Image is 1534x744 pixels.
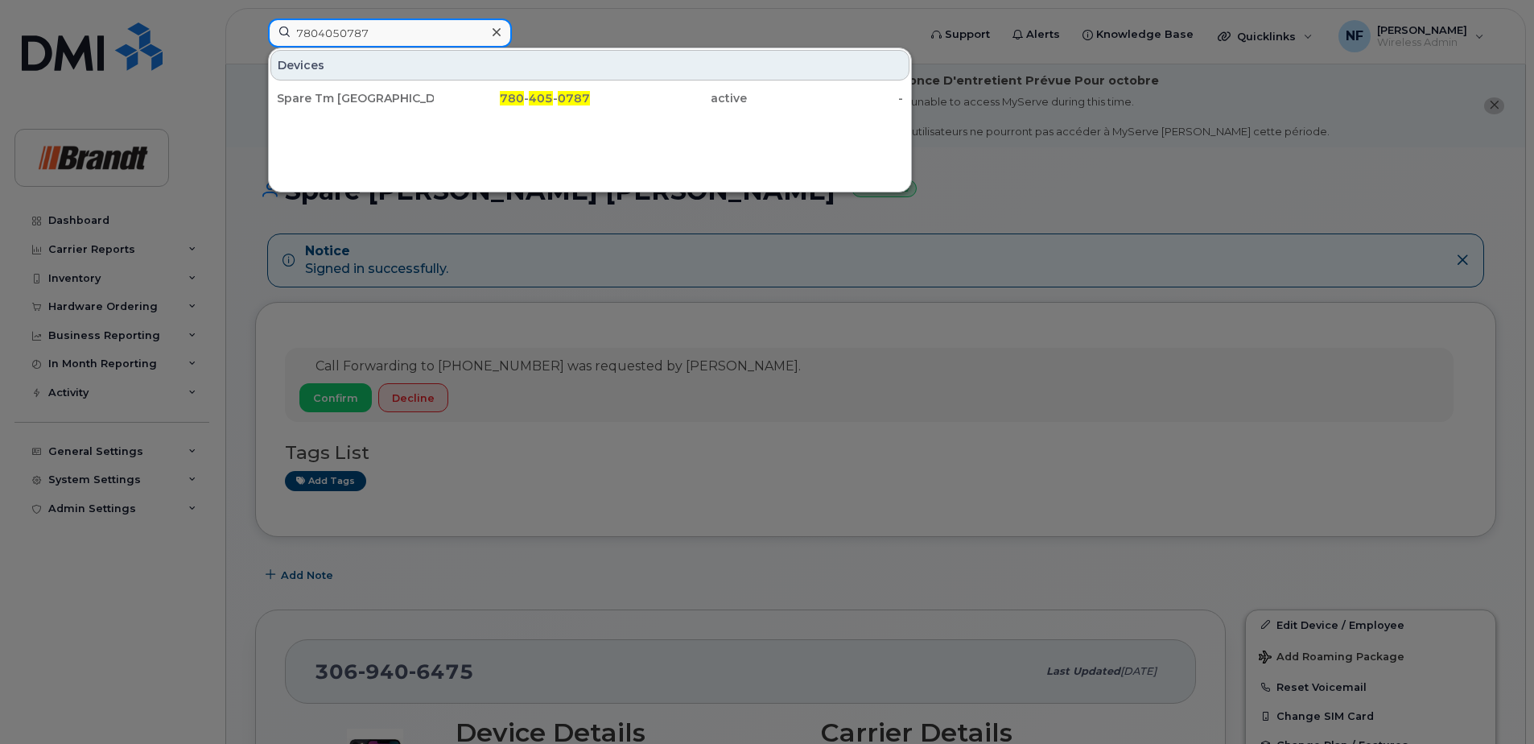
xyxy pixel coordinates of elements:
[434,90,591,106] div: - -
[529,91,553,105] span: 405
[500,91,524,105] span: 780
[270,84,909,113] a: Spare Tm [GEOGRAPHIC_DATA]780-405-0787active-
[590,90,747,106] div: active
[747,90,904,106] div: -
[558,91,590,105] span: 0787
[270,50,909,81] div: Devices
[277,90,434,106] div: Spare Tm [GEOGRAPHIC_DATA]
